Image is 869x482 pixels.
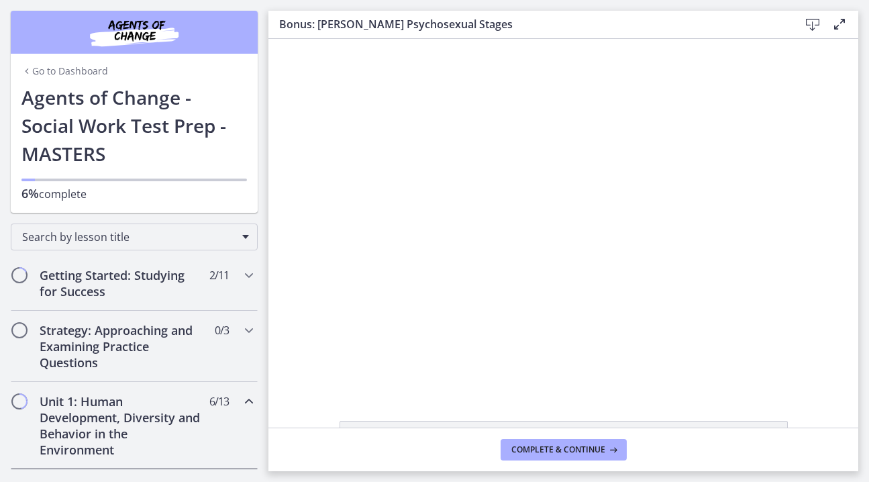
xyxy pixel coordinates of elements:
[21,185,39,201] span: 6%
[215,322,229,338] span: 0 / 3
[22,230,236,244] span: Search by lesson title
[209,267,229,283] span: 2 / 11
[21,83,247,168] h1: Agents of Change - Social Work Test Prep - MASTERS
[11,224,258,250] div: Search by lesson title
[268,39,858,390] iframe: To enrich screen reader interactions, please activate Accessibility in Grammarly extension settings
[279,16,778,32] h3: Bonus: [PERSON_NAME] Psychosexual Stages
[21,64,108,78] a: Go to Dashboard
[40,322,203,371] h2: Strategy: Approaching and Examining Practice Questions
[40,267,203,299] h2: Getting Started: Studying for Success
[40,393,203,458] h2: Unit 1: Human Development, Diversity and Behavior in the Environment
[501,439,627,461] button: Complete & continue
[209,393,229,409] span: 6 / 13
[54,16,215,48] img: Agents of Change
[511,444,605,455] span: Complete & continue
[21,185,247,202] p: complete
